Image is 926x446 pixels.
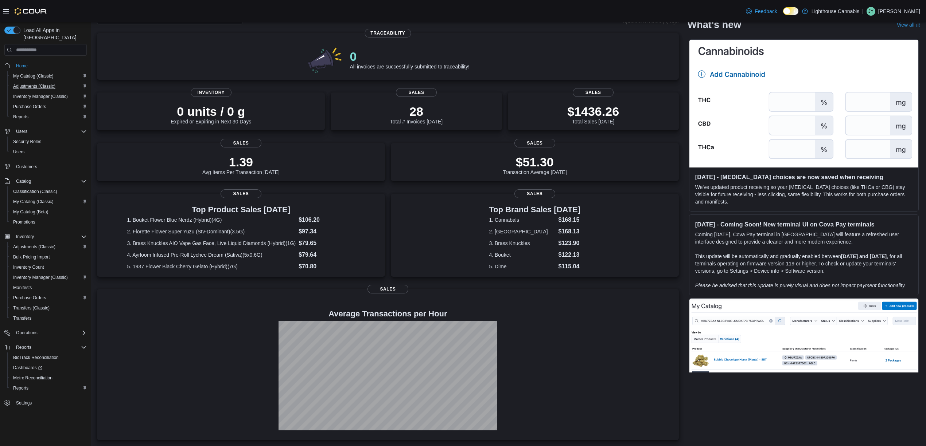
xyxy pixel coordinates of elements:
[1,161,90,172] button: Customers
[13,232,87,241] span: Inventory
[13,375,52,381] span: Metrc Reconciliation
[299,216,355,224] dd: $106.20
[10,384,31,392] a: Reports
[10,283,35,292] a: Manifests
[10,92,87,101] span: Inventory Manager (Classic)
[10,293,87,302] span: Purchase Orders
[10,102,49,111] a: Purchase Orders
[365,29,411,38] span: Traceability
[558,239,580,248] dd: $123.90
[13,177,87,186] span: Catalog
[13,295,46,301] span: Purchase Orders
[127,263,296,270] dt: 5. 1937 Flower Black Cherry Gelato (Hybrid)(7G)
[13,275,68,280] span: Inventory Manager (Classic)
[755,8,777,15] span: Feedback
[13,127,30,136] button: Users
[489,205,580,214] h3: Top Brand Sales [DATE]
[567,104,619,119] p: $1436.26
[10,242,87,251] span: Adjustments (Classic)
[15,8,47,15] img: Cova
[13,62,31,70] a: Home
[16,164,37,170] span: Customers
[13,177,34,186] button: Catalog
[7,252,90,262] button: Bulk Pricing Import
[13,162,40,171] a: Customers
[10,187,87,196] span: Classification (Classic)
[10,218,87,226] span: Promotions
[558,227,580,236] dd: $168.13
[13,328,40,337] button: Operations
[7,137,90,147] button: Security Roles
[567,104,619,125] div: Total Sales [DATE]
[13,104,46,110] span: Purchase Orders
[10,384,87,392] span: Reports
[202,155,280,175] div: Avg Items Per Transaction [DATE]
[489,228,555,235] dt: 2. [GEOGRAPHIC_DATA]
[862,7,864,16] p: |
[7,71,90,81] button: My Catalog (Classic)
[7,272,90,283] button: Inventory Manager (Classic)
[867,7,875,16] div: Jessie Yao
[13,343,87,352] span: Reports
[558,250,580,259] dd: $122.13
[10,242,58,251] a: Adjustments (Classic)
[13,232,37,241] button: Inventory
[7,373,90,383] button: Metrc Reconciliation
[10,82,87,91] span: Adjustments (Classic)
[13,149,24,155] span: Users
[13,61,87,70] span: Home
[695,221,913,228] h3: [DATE] - Coming Soon! New terminal UI on Cova Pay terminals
[13,219,35,225] span: Promotions
[10,283,87,292] span: Manifests
[10,273,71,282] a: Inventory Manager (Classic)
[127,216,296,224] dt: 1. Bouket Flower Blue Nerdz (Hybrid)(4G)
[13,285,32,291] span: Manifests
[13,83,55,89] span: Adjustments (Classic)
[7,303,90,313] button: Transfers (Classic)
[7,81,90,91] button: Adjustments (Classic)
[127,240,296,247] dt: 3. Brass Knuckles AIO Vape Gas Face, Live Liquid Diamonds (Hybrid)(1G)
[4,57,87,427] nav: Complex example
[299,250,355,259] dd: $79.64
[489,216,555,224] dt: 1. Cannabals
[10,137,87,146] span: Security Roles
[13,343,34,352] button: Reports
[10,304,52,312] a: Transfers (Classic)
[916,23,920,27] svg: External link
[350,49,470,64] p: 0
[7,293,90,303] button: Purchase Orders
[10,147,27,156] a: Users
[16,178,31,184] span: Catalog
[1,176,90,186] button: Catalog
[1,126,90,137] button: Users
[489,263,555,270] dt: 5. Dime
[13,127,87,136] span: Users
[367,285,408,293] span: Sales
[812,7,860,16] p: Lighthouse Cannabis
[688,19,741,31] h2: What's new
[7,197,90,207] button: My Catalog (Classic)
[306,45,344,74] img: 0
[127,251,296,258] dt: 4. Ayrloom Infused Pre-Roll Lychee Dream (Sativa)(5x0.6G)
[16,129,27,134] span: Users
[10,113,87,121] span: Reports
[489,240,555,247] dt: 3. Brass Knuckles
[10,363,87,372] span: Dashboards
[13,244,55,250] span: Adjustments (Classic)
[13,385,28,391] span: Reports
[299,262,355,271] dd: $70.80
[13,73,54,79] span: My Catalog (Classic)
[7,352,90,363] button: BioTrack Reconciliation
[7,102,90,112] button: Purchase Orders
[7,217,90,227] button: Promotions
[10,304,87,312] span: Transfers (Classic)
[7,242,90,252] button: Adjustments (Classic)
[503,155,567,169] p: $51.30
[695,253,913,275] p: This update will be automatically and gradually enabled between , for all terminals operating on ...
[13,328,87,337] span: Operations
[16,400,32,406] span: Settings
[558,262,580,271] dd: $115.04
[10,353,62,362] a: BioTrack Reconciliation
[10,314,34,323] a: Transfers
[10,363,45,372] a: Dashboards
